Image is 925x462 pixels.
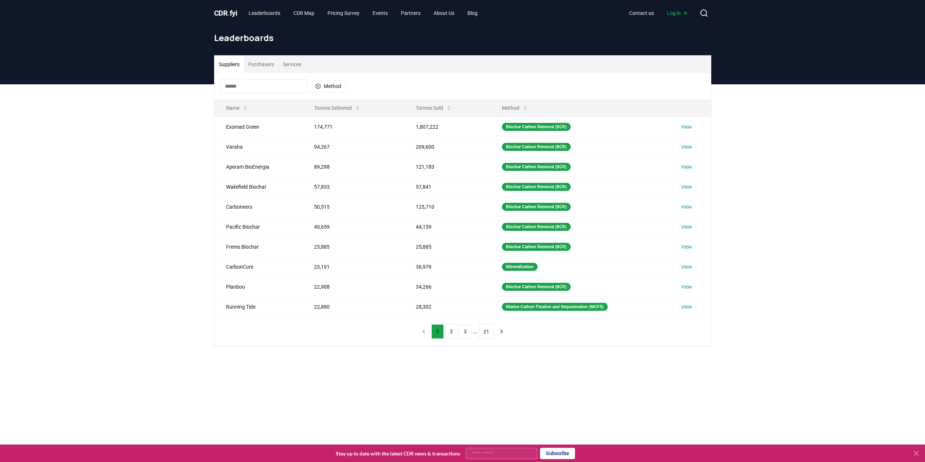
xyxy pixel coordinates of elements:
[214,217,303,237] td: Pacific Biochar
[302,257,404,277] td: 23,191
[302,157,404,177] td: 89,298
[302,297,404,317] td: 22,880
[404,157,490,177] td: 121,183
[623,7,694,20] nav: Main
[502,303,608,311] div: Marine Carbon Fixation and Sequestration (MCFS)
[404,297,490,317] td: 28,302
[502,143,571,151] div: Biochar Carbon Removal (BCR)
[479,324,494,339] button: 21
[502,163,571,171] div: Biochar Carbon Removal (BCR)
[214,177,303,197] td: Wakefield Biochar
[278,56,306,73] button: Services
[244,56,278,73] button: Purchasers
[681,263,692,270] a: View
[623,7,660,20] a: Contact us
[502,283,571,291] div: Biochar Carbon Removal (BCR)
[462,7,483,20] a: Blog
[473,327,477,336] li: ...
[302,277,404,297] td: 22,908
[445,324,458,339] button: 2
[495,324,508,339] button: next page
[395,7,426,20] a: Partners
[459,324,471,339] button: 3
[322,7,365,20] a: Pricing Survey
[243,7,483,20] nav: Main
[367,7,394,20] a: Events
[214,237,303,257] td: Freres Biochar
[287,7,320,20] a: CDR Map
[667,9,688,17] span: Log in
[681,203,692,210] a: View
[502,123,571,131] div: Biochar Carbon Removal (BCR)
[502,263,538,271] div: Mineralization
[502,223,571,231] div: Biochar Carbon Removal (BCR)
[428,7,460,20] a: About Us
[220,101,254,115] button: Name
[661,7,694,20] a: Log in
[404,117,490,137] td: 1,807,222
[214,9,237,17] span: CDR fyi
[681,183,692,190] a: View
[681,283,692,290] a: View
[502,243,571,251] div: Biochar Carbon Removal (BCR)
[302,117,404,137] td: 174,771
[214,157,303,177] td: Aperam BioEnergia
[302,177,404,197] td: 57,833
[681,303,692,310] a: View
[410,101,458,115] button: Tonnes Sold
[214,117,303,137] td: Exomad Green
[502,183,571,191] div: Biochar Carbon Removal (BCR)
[404,137,490,157] td: 209,600
[302,237,404,257] td: 25,885
[302,137,404,157] td: 94,267
[214,137,303,157] td: Varaha
[214,277,303,297] td: Planboo
[214,32,711,44] h1: Leaderboards
[302,197,404,217] td: 50,515
[308,101,366,115] button: Tonnes Delivered
[404,277,490,297] td: 34,266
[431,324,444,339] button: 1
[502,203,571,211] div: Biochar Carbon Removal (BCR)
[496,101,534,115] button: Method
[404,197,490,217] td: 125,710
[302,217,404,237] td: 40,659
[681,123,692,130] a: View
[681,223,692,230] a: View
[681,143,692,150] a: View
[214,257,303,277] td: CarbonCure
[214,197,303,217] td: Carboneers
[310,80,346,92] button: Method
[243,7,286,20] a: Leaderboards
[214,56,244,73] button: Suppliers
[404,177,490,197] td: 57,841
[404,217,490,237] td: 44,159
[214,297,303,317] td: Running Tide
[681,243,692,250] a: View
[404,237,490,257] td: 25,885
[681,163,692,170] a: View
[214,8,237,18] a: CDR.fyi
[404,257,490,277] td: 36,979
[228,9,230,17] span: .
